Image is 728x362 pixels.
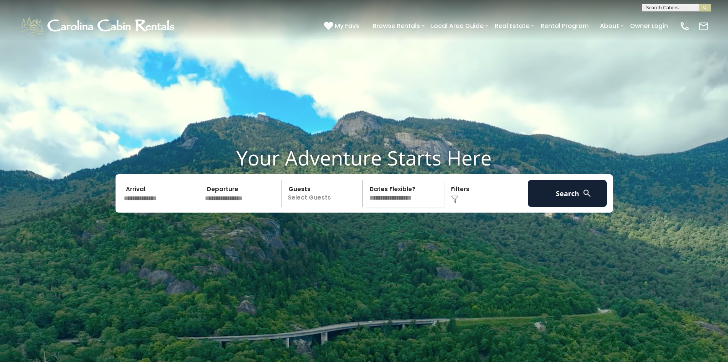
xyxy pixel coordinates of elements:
[528,180,607,207] button: Search
[596,19,623,33] a: About
[335,21,359,31] span: My Favs
[451,195,459,203] img: filter--v1.png
[324,21,361,31] a: My Favs
[6,146,722,170] h1: Your Adventure Starts Here
[427,19,487,33] a: Local Area Guide
[626,19,672,33] a: Owner Login
[19,15,178,38] img: White-1-1-2.png
[537,19,593,33] a: Rental Program
[698,21,709,31] img: mail-regular-white.png
[679,21,690,31] img: phone-regular-white.png
[582,188,592,198] img: search-regular-white.png
[284,180,363,207] p: Select Guests
[491,19,533,33] a: Real Estate
[369,19,424,33] a: Browse Rentals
